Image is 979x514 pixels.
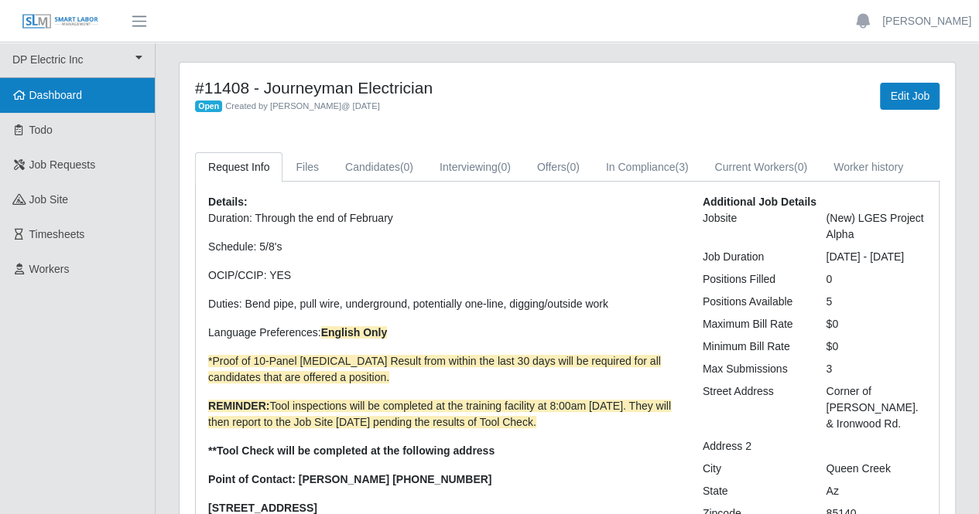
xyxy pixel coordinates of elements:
[29,193,69,206] span: job site
[691,316,815,332] div: Maximum Bill Rate
[195,100,222,113] span: Open
[400,161,413,173] span: (0)
[29,124,53,136] span: Todo
[29,228,85,240] span: Timesheets
[208,400,269,412] strong: REMINDER:
[814,316,938,332] div: $0
[593,152,702,182] a: In Compliance
[820,152,916,182] a: Worker history
[691,271,815,288] div: Positions Filled
[282,152,332,182] a: Files
[880,83,940,110] a: Edit Job
[208,210,679,226] p: Duration: Through the end of February
[225,101,380,111] span: Created by [PERSON_NAME] @ [DATE]
[691,438,815,454] div: Address 2
[195,78,620,97] h4: #11408 - Journeyman Electrician
[691,294,815,310] div: Positions Available
[208,400,671,428] span: Tool inspections will be completed at the training facility at 8:00am [DATE]. They will then repo...
[814,461,938,477] div: Queen Creek
[332,152,426,182] a: Candidates
[814,339,938,355] div: $0
[691,339,815,355] div: Minimum Bill Rate
[208,296,679,312] p: Duties: Bend pipe, pull wire, underground, potentially one-line, digging/outside work
[814,361,938,377] div: 3
[691,461,815,477] div: City
[195,152,282,182] a: Request Info
[498,161,511,173] span: (0)
[814,271,938,288] div: 0
[691,383,815,432] div: Street Address
[814,483,938,499] div: Az
[208,196,248,208] b: Details:
[826,212,923,240] span: (New) LGES Project Alpha
[208,325,679,341] p: Language Preferences:
[882,13,971,29] a: [PERSON_NAME]
[814,383,938,432] div: Corner of [PERSON_NAME]. & Ironwood Rd.
[675,161,688,173] span: (3)
[29,263,70,275] span: Workers
[208,444,495,457] strong: **Tool Check will be completed at the following address
[29,158,96,171] span: Job Requests
[208,267,679,284] p: OCIP/CCIP: YES
[691,361,815,377] div: Max Submissions
[703,196,816,208] b: Additional Job Details
[691,210,815,243] div: Jobsite
[426,152,524,182] a: Interviewing
[208,502,317,514] strong: [STREET_ADDRESS]
[29,89,83,101] span: Dashboard
[814,249,938,265] div: [DATE] - [DATE]
[794,161,807,173] span: (0)
[321,326,388,339] strong: English Only
[208,473,491,485] strong: Point of Contact: [PERSON_NAME] [PHONE_NUMBER]
[208,239,679,255] p: Schedule: 5/8's
[691,249,815,265] div: Job Duration
[691,483,815,499] div: State
[814,294,938,310] div: 5
[701,152,820,182] a: Current Workers
[208,355,661,383] span: *Proof of 10-Panel [MEDICAL_DATA] Result from within the last 30 days will be required for all ca...
[22,13,99,30] img: SLM Logo
[524,152,593,182] a: Offers
[567,161,580,173] span: (0)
